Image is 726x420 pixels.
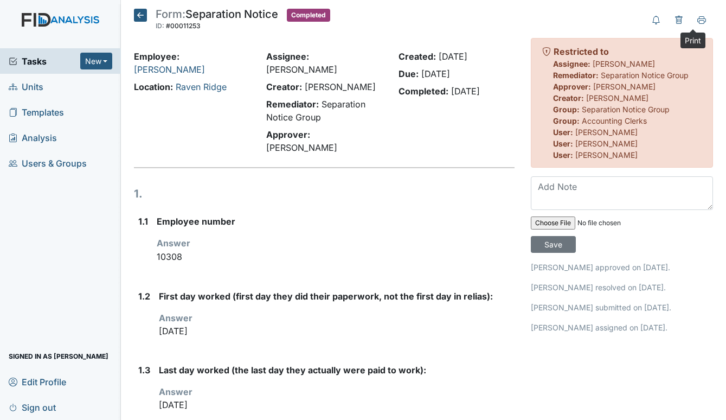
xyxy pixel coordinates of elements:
span: [DATE] [439,51,467,62]
strong: User: [553,139,573,148]
span: Sign out [9,399,56,416]
a: [PERSON_NAME] [134,64,205,75]
p: [PERSON_NAME] submitted on [DATE]. [531,302,713,313]
span: Signed in as [PERSON_NAME] [9,348,108,365]
span: Accounting Clerks [582,116,647,125]
span: Analysis [9,129,57,146]
span: [PERSON_NAME] [575,139,638,148]
span: Templates [9,104,64,120]
span: ID: [156,22,164,30]
button: New [80,53,113,69]
label: Employee number [157,215,235,228]
label: 1.3 [138,364,150,377]
label: 1.1 [138,215,148,228]
strong: Answer [159,313,192,323]
strong: User: [553,150,573,160]
strong: Answer [157,238,190,249]
p: [DATE] [159,398,515,411]
span: Separation Notice Group [582,105,670,114]
p: [PERSON_NAME] approved on [DATE]. [531,262,713,273]
strong: Location: [134,81,173,92]
strong: Created: [399,51,436,62]
input: Save [531,236,576,253]
p: [PERSON_NAME] assigned on [DATE]. [531,322,713,333]
a: Raven Ridge [176,81,227,92]
strong: Restricted to [554,46,609,57]
div: Print [680,33,705,48]
span: [PERSON_NAME] [266,64,337,75]
strong: Creator: [553,93,584,103]
strong: Due: [399,68,419,79]
span: [PERSON_NAME] [593,82,656,91]
strong: Creator: [266,81,302,92]
span: [PERSON_NAME] [586,93,648,103]
strong: Employee: [134,51,179,62]
span: [PERSON_NAME] [593,59,655,68]
label: First day worked (first day they did their paperwork, not the first day in relias): [159,290,493,303]
span: Separation Notice Group [601,71,689,80]
strong: Remediator: [553,71,599,80]
strong: Approver: [553,82,591,91]
strong: Completed: [399,86,448,97]
span: #00011253 [166,22,201,30]
strong: Group: [553,105,580,114]
span: [PERSON_NAME] [575,150,638,160]
label: Last day worked (the last day they actually were paid to work): [159,364,426,377]
a: Tasks [9,55,80,68]
label: 1.2 [138,290,150,303]
div: Separation Notice [156,9,278,33]
span: Units [9,78,43,95]
strong: Approver: [266,129,310,140]
span: Users & Groups [9,155,87,171]
strong: Assignee: [553,59,590,68]
span: [DATE] [421,68,450,79]
strong: Group: [553,116,580,125]
strong: Remediator: [266,99,319,110]
span: [PERSON_NAME] [305,81,376,92]
strong: User: [553,128,573,137]
p: [PERSON_NAME] resolved on [DATE]. [531,282,713,293]
p: [DATE] [159,324,515,338]
h1: 1. [134,186,515,202]
span: Completed [287,9,330,22]
span: [PERSON_NAME] [575,128,638,137]
span: [DATE] [451,86,480,97]
strong: Answer [159,386,192,397]
strong: Assignee: [266,51,309,62]
span: Edit Profile [9,373,66,390]
span: Form: [156,8,185,21]
span: [PERSON_NAME] [266,142,337,153]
